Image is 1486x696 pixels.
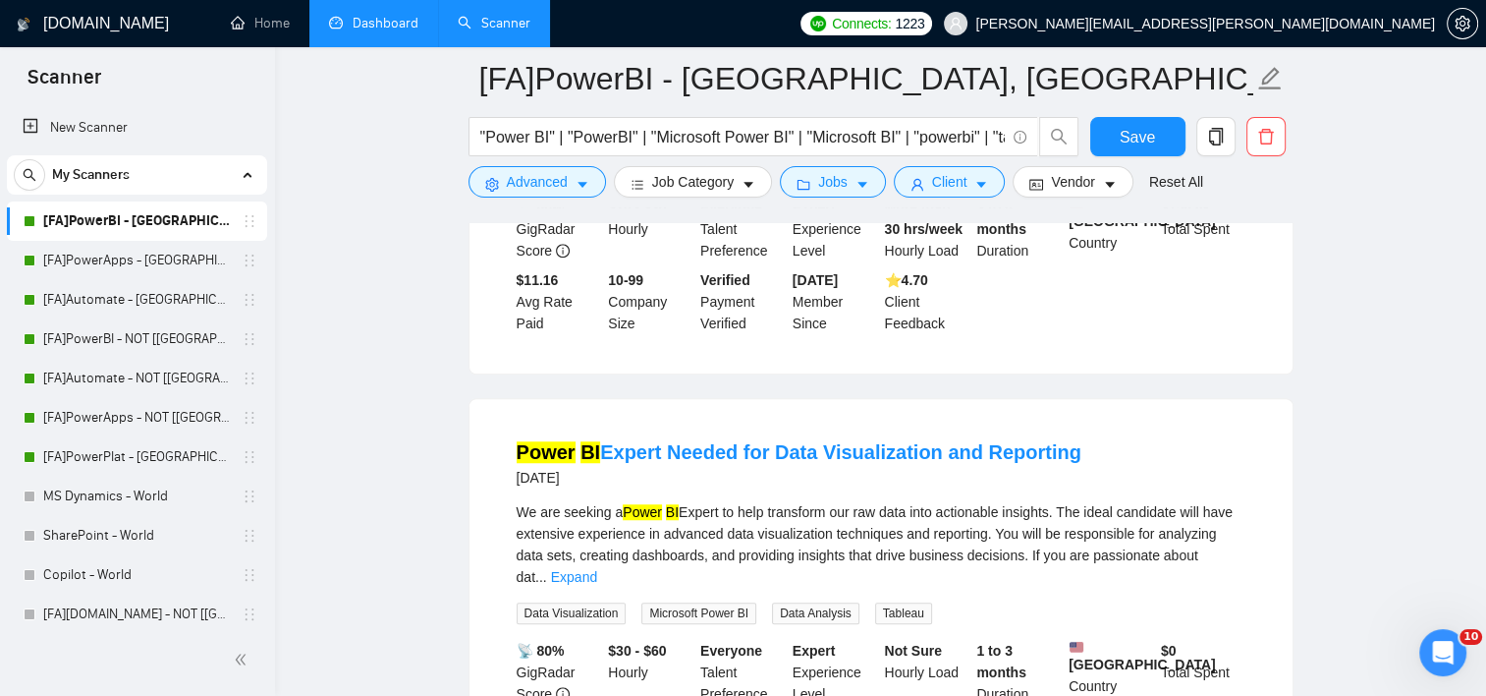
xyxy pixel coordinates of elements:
[480,125,1005,149] input: Search Freelance Jobs...
[895,13,924,34] span: 1223
[43,319,230,359] a: [FA]PowerBI - NOT [[GEOGRAPHIC_DATA], CAN, [GEOGRAPHIC_DATA]]
[894,166,1006,198] button: userClientcaret-down
[1459,629,1482,645] span: 10
[23,108,251,147] a: New Scanner
[576,177,589,192] span: caret-down
[242,489,257,504] span: holder
[15,168,44,182] span: search
[468,166,606,198] button: settingAdvancedcaret-down
[242,528,257,544] span: holder
[881,197,973,261] div: Hourly Load
[641,603,756,624] span: Microsoft Power BI
[793,272,838,288] b: [DATE]
[696,197,789,261] div: Talent Preference
[551,569,597,585] a: Expand
[1196,117,1236,156] button: copy
[1157,197,1249,261] div: Total Spent
[242,449,257,465] span: holder
[696,269,789,334] div: Payment Verified
[1090,117,1185,156] button: Save
[242,253,257,268] span: holder
[832,13,891,34] span: Connects:
[700,272,750,288] b: Verified
[1448,16,1477,31] span: setting
[7,108,267,147] li: New Scanner
[513,197,605,261] div: GigRadar Score
[556,244,570,258] span: info-circle
[1013,166,1132,198] button: idcardVendorcaret-down
[1069,640,1216,672] b: [GEOGRAPHIC_DATA]
[700,643,762,659] b: Everyone
[614,166,772,198] button: barsJob Categorycaret-down
[43,202,230,241] a: [FA]PowerBI - [GEOGRAPHIC_DATA], [GEOGRAPHIC_DATA], [GEOGRAPHIC_DATA]
[242,371,257,386] span: holder
[1039,117,1078,156] button: search
[623,504,662,520] mark: Power
[479,54,1253,103] input: Scanner name...
[652,171,734,193] span: Job Category
[517,603,627,624] span: Data Visualization
[52,155,130,195] span: My Scanners
[43,516,230,555] a: SharePoint - World
[742,177,755,192] span: caret-down
[43,398,230,437] a: [FA]PowerApps - NOT [[GEOGRAPHIC_DATA], CAN, [GEOGRAPHIC_DATA]]
[242,331,257,347] span: holder
[231,15,290,31] a: homeHome
[855,177,869,192] span: caret-down
[885,643,942,659] b: Not Sure
[604,269,696,334] div: Company Size
[242,567,257,583] span: holder
[485,177,499,192] span: setting
[517,272,559,288] b: $11.16
[818,171,848,193] span: Jobs
[513,269,605,334] div: Avg Rate Paid
[780,166,886,198] button: folderJobscaret-down
[1120,125,1155,149] span: Save
[604,197,696,261] div: Hourly
[1065,197,1157,261] div: Country
[881,269,973,334] div: Client Feedback
[972,197,1065,261] div: Duration
[1014,131,1026,144] span: info-circle
[43,241,230,280] a: [FA]PowerApps - [GEOGRAPHIC_DATA], [GEOGRAPHIC_DATA], [GEOGRAPHIC_DATA]
[517,441,576,463] mark: Power
[666,504,679,520] mark: BI
[458,15,530,31] a: searchScanner
[810,16,826,31] img: upwork-logo.png
[234,650,253,669] span: double-left
[976,643,1026,680] b: 1 to 3 months
[1447,8,1478,39] button: setting
[43,477,230,516] a: MS Dynamics - World
[1257,66,1283,91] span: edit
[772,603,859,624] span: Data Analysis
[789,269,881,334] div: Member Since
[1247,128,1285,145] span: delete
[580,441,600,463] mark: BI
[1419,629,1466,676] iframe: Intercom live chat
[974,177,988,192] span: caret-down
[1040,128,1077,145] span: search
[14,159,45,191] button: search
[242,213,257,229] span: holder
[43,437,230,477] a: [FA]PowerPlat - [GEOGRAPHIC_DATA], [GEOGRAPHIC_DATA], [GEOGRAPHIC_DATA]
[43,555,230,595] a: Copilot - World
[949,17,963,30] span: user
[793,643,836,659] b: Expert
[631,177,644,192] span: bars
[517,643,565,659] b: 📡 80%
[1029,177,1043,192] span: idcard
[789,197,881,261] div: Experience Level
[43,359,230,398] a: [FA]Automate - NOT [[GEOGRAPHIC_DATA], [GEOGRAPHIC_DATA], [GEOGRAPHIC_DATA]]
[329,15,418,31] a: dashboardDashboard
[608,272,643,288] b: 10-99
[1051,171,1094,193] span: Vendor
[517,441,1081,463] a: Power BIExpert Needed for Data Visualization and Reporting
[17,9,30,40] img: logo
[535,569,547,585] span: ...
[932,171,967,193] span: Client
[608,643,666,659] b: $30 - $60
[242,607,257,622] span: holder
[1197,128,1235,145] span: copy
[910,177,924,192] span: user
[517,501,1245,588] div: We are seeking a Expert to help transform our raw data into actionable insights. The ideal candid...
